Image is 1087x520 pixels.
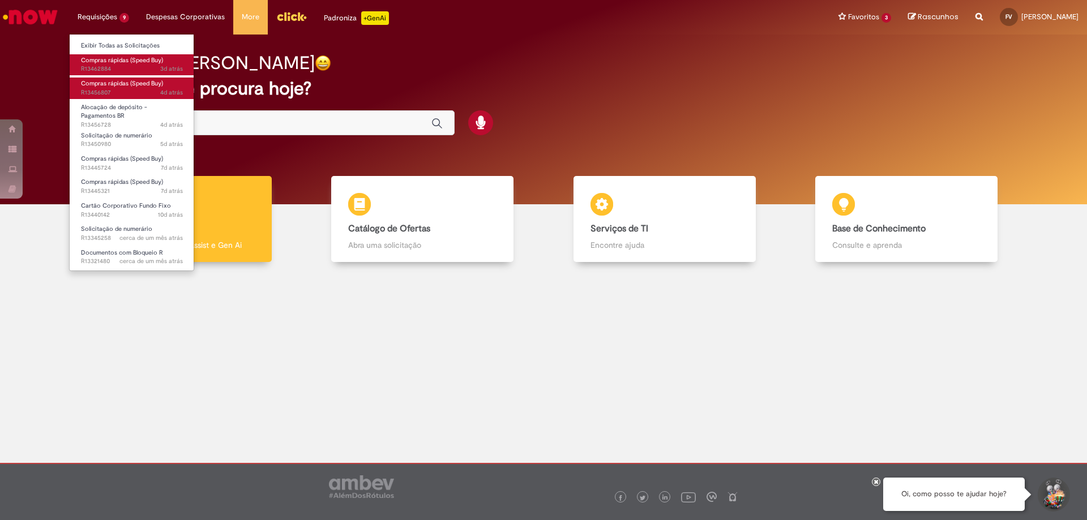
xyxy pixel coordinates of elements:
[324,11,389,25] div: Padroniza
[543,176,786,263] a: Serviços de TI Encontre ajuda
[81,201,171,210] span: Cartão Corporativo Fundo Fixo
[848,11,879,23] span: Favoritos
[59,176,302,263] a: Tirar dúvidas Tirar dúvidas com Lupi Assist e Gen Ai
[590,239,739,251] p: Encontre ajuda
[832,223,926,234] b: Base de Conhecimento
[81,121,183,130] span: R13456728
[70,54,194,75] a: Aberto R13462884 : Compras rápidas (Speed Buy)
[81,103,147,121] span: Alocação de depósito - Pagamentos BR
[160,65,183,73] time: 29/08/2025 15:06:09
[69,34,194,271] ul: Requisições
[98,79,990,98] h2: O que você procura hoje?
[119,257,183,265] time: 24/07/2025 16:21:17
[81,154,163,163] span: Compras rápidas (Speed Buy)
[1,6,59,28] img: ServiceNow
[161,187,183,195] time: 25/08/2025 16:13:34
[786,176,1028,263] a: Base de Conhecimento Consulte e aprenda
[707,492,717,502] img: logo_footer_workplace.png
[618,495,623,501] img: logo_footer_facebook.png
[81,187,183,196] span: R13445321
[119,257,183,265] span: cerca de um mês atrás
[81,88,183,97] span: R13456807
[681,489,696,504] img: logo_footer_youtube.png
[590,223,648,234] b: Serviços de TI
[70,130,194,151] a: Aberto R13450980 : Solicitação de numerário
[161,164,183,172] time: 25/08/2025 17:09:56
[727,492,738,502] img: logo_footer_naosei.png
[242,11,259,23] span: More
[1005,13,1012,20] span: FV
[70,223,194,244] a: Aberto R13345258 : Solicitação de numerário
[881,13,891,23] span: 3
[161,187,183,195] span: 7d atrás
[81,164,183,173] span: R13445724
[119,13,129,23] span: 9
[81,56,163,65] span: Compras rápidas (Speed Buy)
[119,234,183,242] time: 01/08/2025 11:47:28
[908,12,958,23] a: Rascunhos
[348,239,497,251] p: Abra uma solicitação
[146,11,225,23] span: Despesas Corporativas
[832,239,981,251] p: Consulte e aprenda
[918,11,958,22] span: Rascunhos
[1036,478,1070,512] button: Iniciar Conversa de Suporte
[158,210,183,219] time: 22/08/2025 14:26:53
[160,140,183,148] time: 27/08/2025 09:21:54
[276,8,307,25] img: click_logo_yellow_360x200.png
[81,178,163,186] span: Compras rápidas (Speed Buy)
[329,475,394,498] img: logo_footer_ambev_rotulo_gray.png
[81,131,152,140] span: Solicitação de numerário
[361,11,389,25] p: +GenAi
[81,248,163,257] span: Documentos com Bloqueio R
[1021,12,1079,22] span: [PERSON_NAME]
[81,234,183,243] span: R13345258
[70,176,194,197] a: Aberto R13445321 : Compras rápidas (Speed Buy)
[81,225,152,233] span: Solicitação de numerário
[81,210,183,220] span: R13440142
[81,140,183,149] span: R13450980
[70,101,194,126] a: Aberto R13456728 : Alocação de depósito - Pagamentos BR
[119,234,183,242] span: cerca de um mês atrás
[70,200,194,221] a: Aberto R13440142 : Cartão Corporativo Fundo Fixo
[70,247,194,268] a: Aberto R13321480 : Documentos com Bloqueio R
[160,88,183,97] time: 28/08/2025 10:46:21
[160,65,183,73] span: 3d atrás
[70,78,194,98] a: Aberto R13456807 : Compras rápidas (Speed Buy)
[160,140,183,148] span: 5d atrás
[883,478,1025,511] div: Oi, como posso te ajudar hoje?
[160,88,183,97] span: 4d atrás
[81,257,183,266] span: R13321480
[158,210,183,219] span: 10d atrás
[98,53,315,73] h2: Bom dia, [PERSON_NAME]
[160,121,183,129] span: 4d atrás
[81,65,183,74] span: R13462884
[315,55,331,71] img: happy-face.png
[302,176,544,263] a: Catálogo de Ofertas Abra uma solicitação
[70,153,194,174] a: Aberto R13445724 : Compras rápidas (Speed Buy)
[640,495,645,501] img: logo_footer_twitter.png
[160,121,183,129] time: 28/08/2025 10:37:01
[662,495,668,501] img: logo_footer_linkedin.png
[78,11,117,23] span: Requisições
[70,40,194,52] a: Exibir Todas as Solicitações
[161,164,183,172] span: 7d atrás
[81,79,163,88] span: Compras rápidas (Speed Buy)
[348,223,430,234] b: Catálogo de Ofertas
